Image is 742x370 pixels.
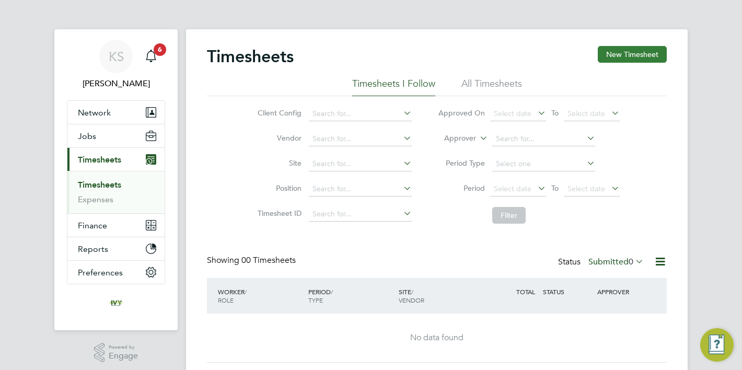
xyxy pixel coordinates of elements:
label: Submitted [588,257,644,267]
span: Timesheets [78,155,121,165]
li: Timesheets I Follow [352,77,435,96]
a: KS[PERSON_NAME] [67,40,165,90]
span: Powered by [109,343,138,352]
label: Site [254,158,302,168]
a: 6 [141,40,161,73]
h2: Timesheets [207,46,294,67]
label: Timesheet ID [254,209,302,218]
button: New Timesheet [598,46,667,63]
div: No data found [217,332,656,343]
button: Filter [492,207,526,224]
span: Select date [567,109,605,118]
input: Search for... [309,207,412,222]
span: Network [78,108,111,118]
input: Search for... [309,107,412,121]
button: Network [67,101,165,124]
div: PERIOD [306,282,396,309]
div: SITE [396,282,486,309]
span: / [331,287,333,296]
div: Timesheets [67,171,165,213]
span: To [548,181,562,195]
span: Preferences [78,268,123,277]
div: Showing [207,255,298,266]
span: Select date [494,109,531,118]
label: Vendor [254,133,302,143]
div: APPROVER [595,282,649,301]
input: Search for... [309,132,412,146]
div: WORKER [215,282,306,309]
div: Status [558,255,646,270]
button: Reports [67,237,165,260]
button: Preferences [67,261,165,284]
span: 0 [629,257,633,267]
input: Search for... [309,157,412,171]
span: / [411,287,413,296]
a: Go to home page [67,295,165,311]
div: STATUS [540,282,595,301]
span: VENDOR [399,296,424,304]
span: Select date [494,184,531,193]
span: TOTAL [516,287,535,296]
input: Search for... [309,182,412,196]
label: Client Config [254,108,302,118]
span: Finance [78,221,107,230]
span: / [245,287,247,296]
span: Reports [78,244,108,254]
button: Finance [67,214,165,237]
button: Jobs [67,124,165,147]
label: Approver [429,133,476,144]
nav: Main navigation [54,29,178,330]
span: 00 Timesheets [241,255,296,265]
button: Engage Resource Center [700,328,734,362]
span: TYPE [308,296,323,304]
span: KS [109,50,124,63]
span: 6 [154,43,166,56]
span: To [548,106,562,120]
input: Search for... [492,132,595,146]
img: ivyresourcegroup-logo-retina.png [108,295,124,311]
button: Timesheets [67,148,165,171]
span: Engage [109,352,138,361]
label: Period Type [438,158,485,168]
input: Select one [492,157,595,171]
a: Expenses [78,194,113,204]
span: ROLE [218,296,234,304]
a: Powered byEngage [94,343,138,363]
li: All Timesheets [461,77,522,96]
span: Keaton Simpson [67,77,165,90]
a: Timesheets [78,180,121,190]
label: Period [438,183,485,193]
span: Select date [567,184,605,193]
label: Position [254,183,302,193]
span: Jobs [78,131,96,141]
label: Approved On [438,108,485,118]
